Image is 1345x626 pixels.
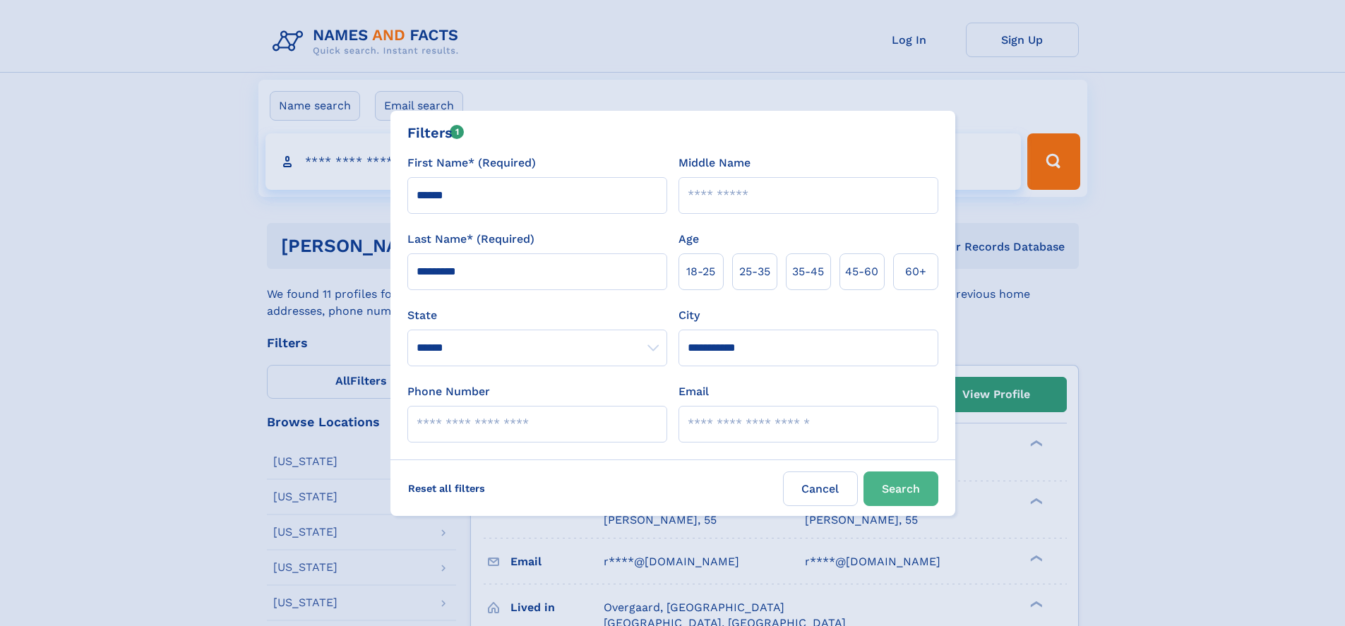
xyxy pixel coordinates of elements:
span: 35‑45 [792,263,824,280]
label: Last Name* (Required) [407,231,534,248]
span: 60+ [905,263,926,280]
span: 18‑25 [686,263,715,280]
label: Reset all filters [399,471,494,505]
label: City [679,307,700,324]
span: 45‑60 [845,263,878,280]
label: First Name* (Required) [407,155,536,171]
div: Filters [407,122,465,143]
span: 25‑35 [739,263,770,280]
label: Cancel [783,471,858,506]
label: Email [679,383,709,400]
label: Phone Number [407,383,490,400]
label: State [407,307,667,324]
label: Middle Name [679,155,751,171]
button: Search [863,471,938,506]
label: Age [679,231,699,248]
